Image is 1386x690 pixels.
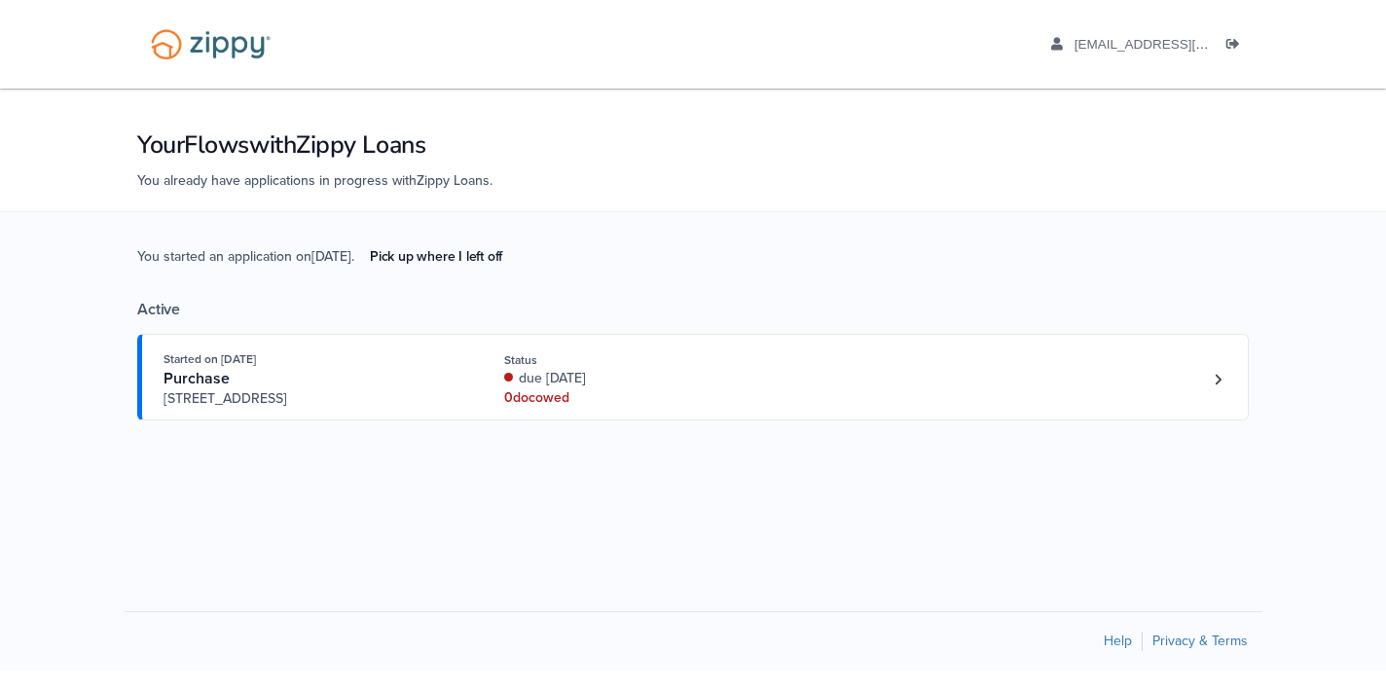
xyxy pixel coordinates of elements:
a: edit profile [1051,37,1297,56]
span: [STREET_ADDRESS] [164,389,460,409]
span: Started on [DATE] [164,352,256,366]
div: 0 doc owed [504,388,764,408]
div: Status [504,351,764,369]
a: Privacy & Terms [1152,633,1248,649]
a: Loan number 4214625 [1203,365,1232,394]
span: You already have applications in progress with Zippy Loans . [137,172,492,189]
span: You started an application on [DATE] . [137,246,518,300]
a: Log out [1226,37,1248,56]
span: mztierani@gmail.com [1075,37,1297,52]
div: due [DATE] [504,369,764,388]
div: Active [137,300,1249,319]
span: Purchase [164,369,230,388]
img: Logo [138,19,283,69]
a: Pick up where I left off [354,240,518,272]
a: Help [1104,633,1132,649]
a: Open loan 4214625 [137,334,1249,420]
h1: Your Flows with Zippy Loans [137,128,1249,162]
